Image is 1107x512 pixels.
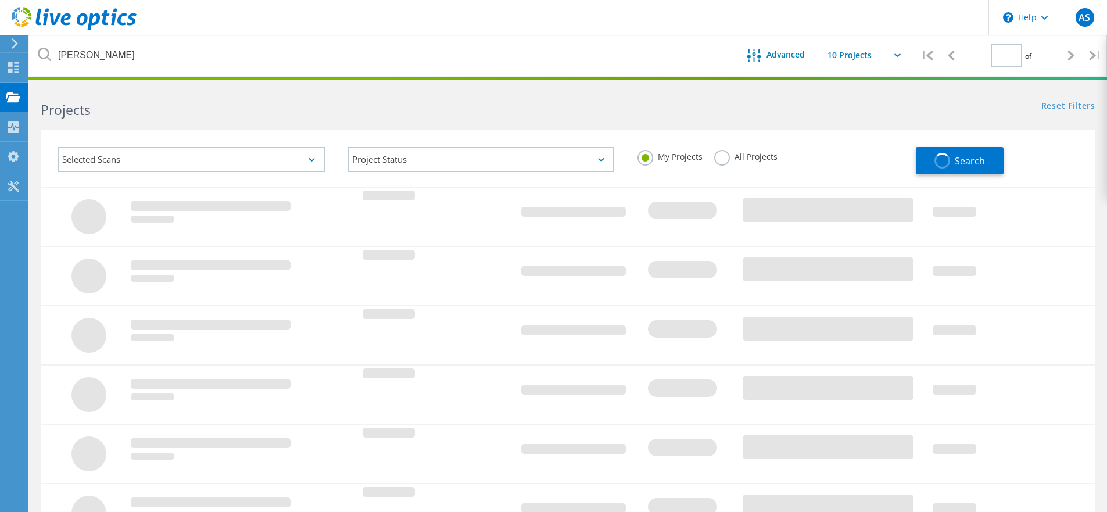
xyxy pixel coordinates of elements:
[12,24,137,33] a: Live Optics Dashboard
[58,147,325,172] div: Selected Scans
[29,35,730,76] input: Search projects by name, owner, ID, company, etc
[41,101,91,119] b: Projects
[1003,12,1013,23] svg: \n
[1079,13,1090,22] span: AS
[637,150,703,161] label: My Projects
[915,35,939,76] div: |
[916,147,1004,174] button: Search
[955,155,985,167] span: Search
[1041,102,1095,112] a: Reset Filters
[766,51,805,59] span: Advanced
[348,147,615,172] div: Project Status
[1083,35,1107,76] div: |
[714,150,778,161] label: All Projects
[1025,51,1031,61] span: of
